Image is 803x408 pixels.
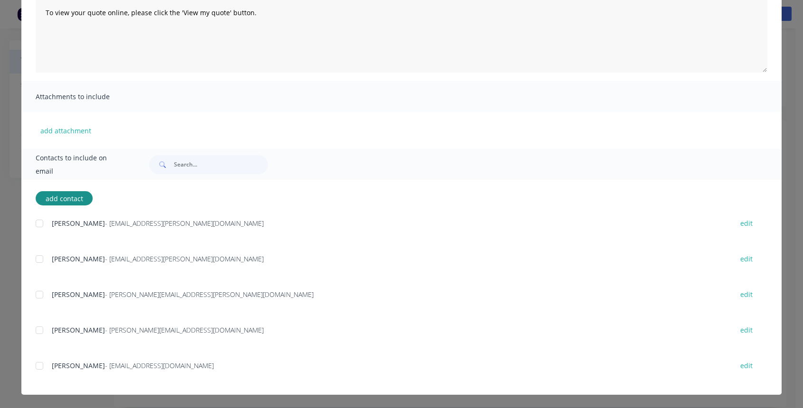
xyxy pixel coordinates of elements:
[52,290,105,299] span: [PERSON_NAME]
[36,151,125,178] span: Contacts to include on email
[36,123,96,138] button: add attachment
[36,191,93,205] button: add contact
[105,325,264,334] span: - [PERSON_NAME][EMAIL_ADDRESS][DOMAIN_NAME]
[52,254,105,263] span: [PERSON_NAME]
[735,288,758,301] button: edit
[52,219,105,228] span: [PERSON_NAME]
[735,217,758,230] button: edit
[36,90,140,103] span: Attachments to include
[735,252,758,265] button: edit
[735,324,758,336] button: edit
[105,361,214,370] span: - [EMAIL_ADDRESS][DOMAIN_NAME]
[105,290,314,299] span: - [PERSON_NAME][EMAIL_ADDRESS][PERSON_NAME][DOMAIN_NAME]
[735,359,758,372] button: edit
[105,254,264,263] span: - [EMAIL_ADDRESS][PERSON_NAME][DOMAIN_NAME]
[52,361,105,370] span: [PERSON_NAME]
[105,219,264,228] span: - [EMAIL_ADDRESS][PERSON_NAME][DOMAIN_NAME]
[174,155,268,174] input: Search...
[52,325,105,334] span: [PERSON_NAME]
